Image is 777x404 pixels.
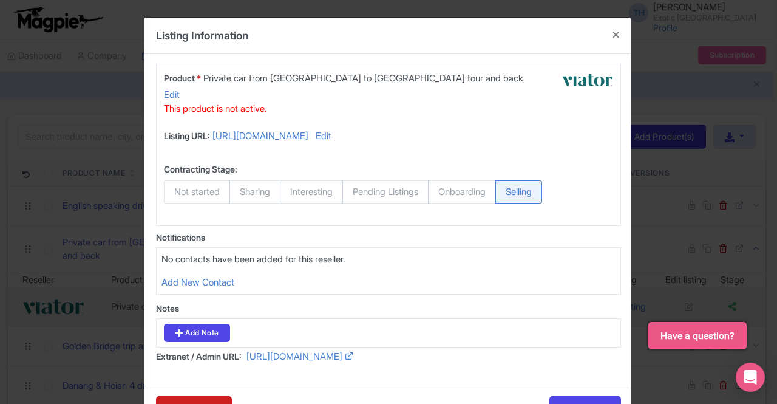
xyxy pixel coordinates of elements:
div: Notifications [156,231,621,244]
button: Close [602,18,631,52]
span: Onboarding [428,180,496,204]
button: Have a question? [648,322,747,349]
p: No contacts have been added for this reseller. [161,253,616,267]
p: This product is not active. [164,102,536,116]
span: Selling [495,180,542,204]
label: Listing URL: [164,129,210,142]
label: Extranet / Admin URL: [156,350,242,363]
a: [URL][DOMAIN_NAME] [246,350,342,366]
span: Product [164,73,195,83]
span: Private car from [GEOGRAPHIC_DATA] to [GEOGRAPHIC_DATA] tour and back [203,72,523,88]
span: Pending Listings [342,180,429,204]
div: Open Intercom Messenger [736,363,765,392]
span: Sharing [229,180,280,204]
span: Not started [164,180,230,204]
a: Edit [316,129,331,146]
h4: Listing Information [156,27,248,44]
span: Have a question? [660,329,735,343]
a: Add Note [164,324,230,342]
img: Viator [562,72,613,91]
div: Notes [156,302,621,315]
label: Contracting Stage: [164,163,237,176]
a: [URL][DOMAIN_NAME] [212,129,308,146]
a: Edit [164,88,180,102]
span: Interesting [280,180,343,204]
a: Add New Contact [161,276,234,288]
